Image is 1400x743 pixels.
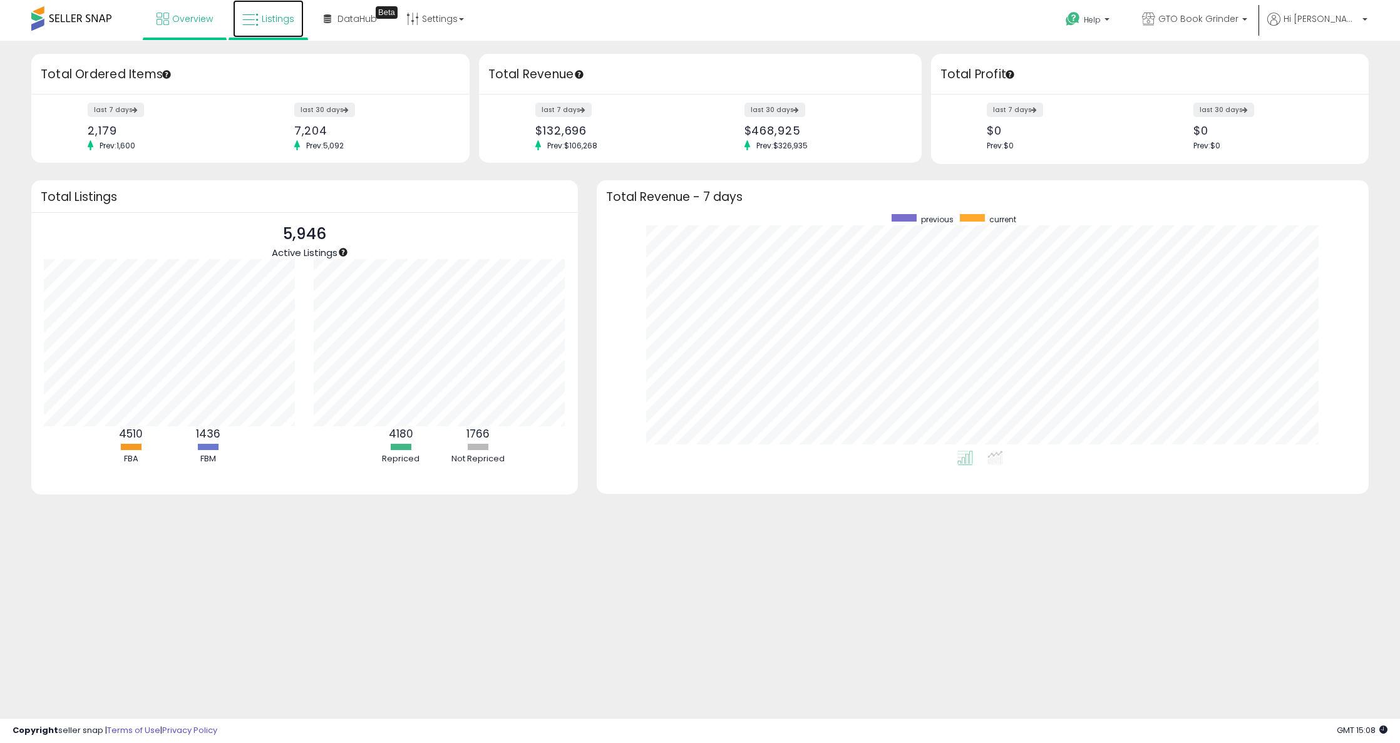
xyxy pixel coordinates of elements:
[119,426,143,441] b: 4510
[1193,140,1220,151] span: Prev: $0
[744,124,900,137] div: $468,925
[294,103,355,117] label: last 30 days
[1084,14,1101,25] span: Help
[1158,13,1238,25] span: GTO Book Grinder
[1004,69,1016,80] div: Tooltip anchor
[466,426,490,441] b: 1766
[940,66,1360,83] h3: Total Profit
[1284,13,1359,25] span: Hi [PERSON_NAME]
[541,140,604,151] span: Prev: $106,268
[272,246,337,259] span: Active Listings
[606,192,1360,202] h3: Total Revenue - 7 days
[987,124,1140,137] div: $0
[488,66,912,83] h3: Total Revenue
[535,124,691,137] div: $132,696
[300,140,350,151] span: Prev: 5,092
[921,214,954,225] span: previous
[574,69,585,80] div: Tooltip anchor
[1267,13,1367,41] a: Hi [PERSON_NAME]
[1193,124,1347,137] div: $0
[989,214,1016,225] span: current
[389,426,413,441] b: 4180
[1065,11,1081,27] i: Get Help
[41,66,460,83] h3: Total Ordered Items
[272,222,337,246] p: 5,946
[88,124,241,137] div: 2,179
[41,192,569,202] h3: Total Listings
[294,124,448,137] div: 7,204
[376,6,398,19] div: Tooltip anchor
[262,13,294,25] span: Listings
[1056,2,1122,41] a: Help
[161,69,172,80] div: Tooltip anchor
[744,103,805,117] label: last 30 days
[987,140,1014,151] span: Prev: $0
[987,103,1043,117] label: last 7 days
[93,453,168,465] div: FBA
[172,13,213,25] span: Overview
[196,426,220,441] b: 1436
[337,247,349,258] div: Tooltip anchor
[440,453,515,465] div: Not Repriced
[93,140,142,151] span: Prev: 1,600
[535,103,592,117] label: last 7 days
[1193,103,1254,117] label: last 30 days
[363,453,438,465] div: Repriced
[750,140,814,151] span: Prev: $326,935
[337,13,377,25] span: DataHub
[88,103,144,117] label: last 7 days
[170,453,245,465] div: FBM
